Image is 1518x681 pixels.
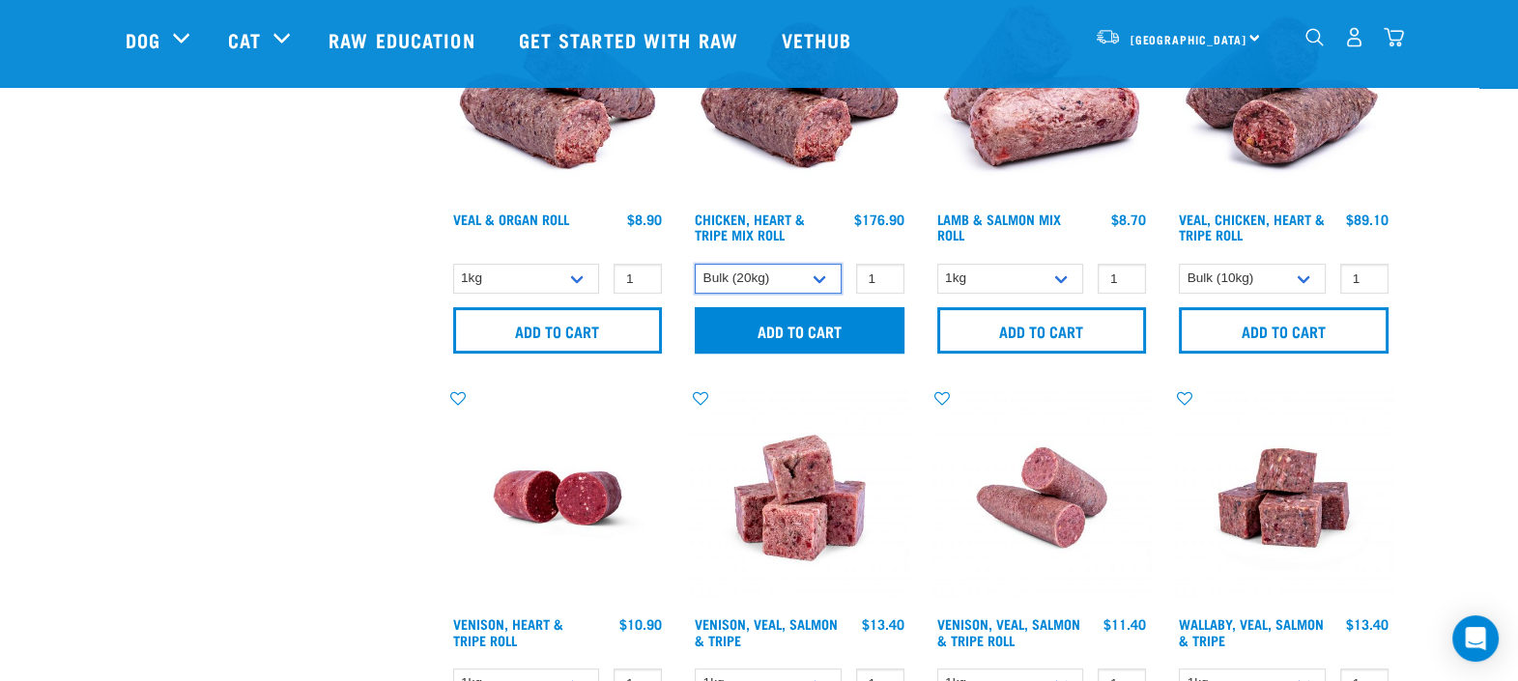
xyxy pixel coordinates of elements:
div: $13.40 [1346,616,1389,632]
img: user.png [1344,27,1364,47]
img: home-icon@2x.png [1384,27,1404,47]
input: 1 [1340,264,1389,294]
a: Vethub [762,1,876,78]
div: $11.40 [1103,616,1146,632]
a: Venison, Veal, Salmon & Tripe [695,620,838,642]
div: $13.40 [862,616,904,632]
input: 1 [856,264,904,294]
img: Wallaby Veal Salmon Tripe 1642 [1174,388,1393,608]
a: Raw Education [309,1,499,78]
img: Venison Veal Salmon Tripe 1651 [932,388,1152,608]
input: 1 [614,264,662,294]
div: $8.70 [1111,212,1146,227]
input: Add to cart [695,307,904,354]
input: 1 [1098,264,1146,294]
a: Veal & Organ Roll [453,215,569,222]
a: Get started with Raw [500,1,762,78]
img: Venison Veal Salmon Tripe 1621 [690,388,909,608]
a: Cat [228,25,261,54]
div: $10.90 [619,616,662,632]
a: Venison, Veal, Salmon & Tripe Roll [937,620,1080,642]
div: Open Intercom Messenger [1452,615,1499,662]
a: Chicken, Heart & Tripe Mix Roll [695,215,805,238]
input: Add to cart [1179,307,1389,354]
a: Wallaby, Veal, Salmon & Tripe [1179,620,1324,642]
span: [GEOGRAPHIC_DATA] [1131,36,1247,43]
img: Raw Essentials Venison Heart & Tripe Hypoallergenic Raw Pet Food Bulk Roll Unwrapped [448,388,668,608]
div: $89.10 [1346,212,1389,227]
div: $176.90 [854,212,904,227]
input: Add to cart [937,307,1147,354]
a: Dog [126,25,160,54]
img: van-moving.png [1095,28,1121,45]
a: Lamb & Salmon Mix Roll [937,215,1061,238]
img: home-icon-1@2x.png [1305,28,1324,46]
a: Venison, Heart & Tripe Roll [453,620,563,642]
a: Veal, Chicken, Heart & Tripe Roll [1179,215,1325,238]
div: $8.90 [627,212,662,227]
input: Add to cart [453,307,663,354]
